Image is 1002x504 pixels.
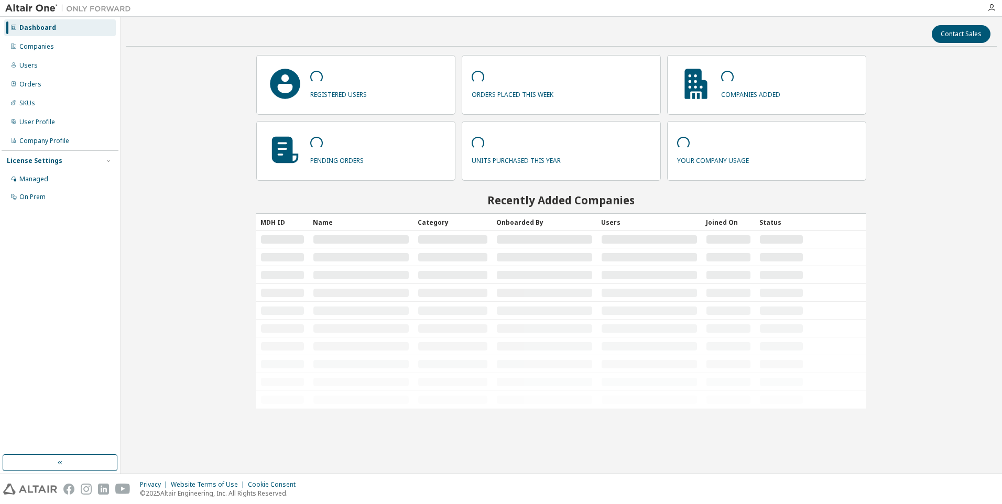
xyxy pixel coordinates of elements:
[932,25,990,43] button: Contact Sales
[601,214,698,231] div: Users
[248,480,302,489] div: Cookie Consent
[721,87,780,99] p: companies added
[260,214,304,231] div: MDH ID
[19,193,46,201] div: On Prem
[496,214,593,231] div: Onboarded By
[472,87,553,99] p: orders placed this week
[677,153,749,165] p: your company usage
[706,214,750,231] div: Joined On
[19,99,35,107] div: SKUs
[759,214,803,231] div: Status
[19,42,54,51] div: Companies
[140,489,302,498] p: © 2025 Altair Engineering, Inc. All Rights Reserved.
[418,214,488,231] div: Category
[19,118,55,126] div: User Profile
[7,157,62,165] div: License Settings
[171,480,248,489] div: Website Terms of Use
[19,61,38,70] div: Users
[19,80,41,89] div: Orders
[310,87,367,99] p: registered users
[256,193,866,207] h2: Recently Added Companies
[115,484,130,495] img: youtube.svg
[140,480,171,489] div: Privacy
[81,484,92,495] img: instagram.svg
[98,484,109,495] img: linkedin.svg
[19,24,56,32] div: Dashboard
[19,175,48,183] div: Managed
[472,153,561,165] p: units purchased this year
[313,214,409,231] div: Name
[19,137,69,145] div: Company Profile
[3,484,57,495] img: altair_logo.svg
[310,153,364,165] p: pending orders
[5,3,136,14] img: Altair One
[63,484,74,495] img: facebook.svg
